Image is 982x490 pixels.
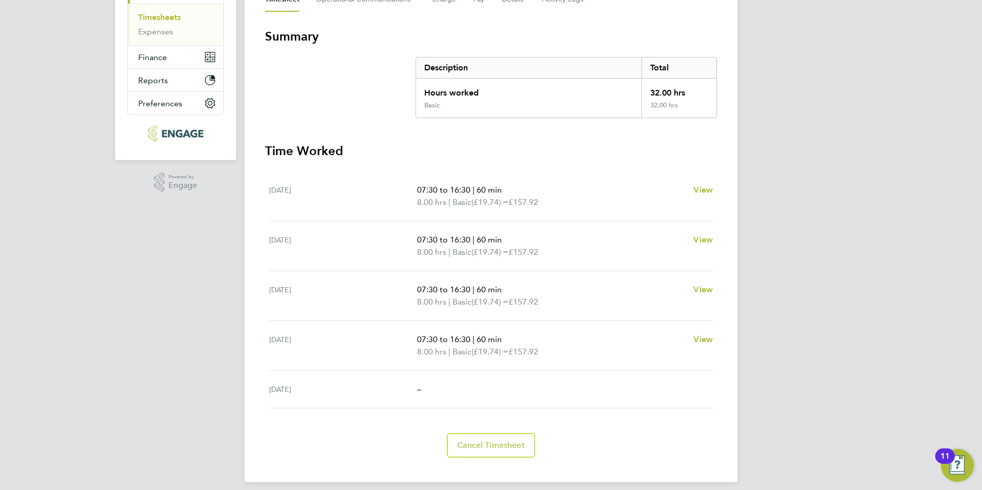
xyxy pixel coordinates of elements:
[471,247,508,257] span: (£19.74) =
[448,247,450,257] span: |
[417,334,470,344] span: 07:30 to 16:30
[641,101,716,118] div: 32.00 hrs
[148,125,203,142] img: peacerecruitment-logo-retina.png
[138,52,167,62] span: Finance
[138,76,168,85] span: Reports
[154,173,198,192] a: Powered byEngage
[457,440,525,450] span: Cancel Timesheet
[473,185,475,195] span: |
[417,247,446,257] span: 8.00 hrs
[693,333,713,346] a: View
[168,181,197,190] span: Engage
[416,58,641,78] div: Description
[416,79,641,101] div: Hours worked
[128,69,223,91] button: Reports
[693,185,713,195] span: View
[448,197,450,207] span: |
[417,185,470,195] span: 07:30 to 16:30
[452,196,471,209] span: Basic
[448,347,450,356] span: |
[269,284,417,308] div: [DATE]
[693,334,713,344] span: View
[508,347,538,356] span: £157.92
[641,58,716,78] div: Total
[473,334,475,344] span: |
[417,285,470,294] span: 07:30 to 16:30
[941,449,974,482] button: Open Resource Center, 11 new notifications
[477,334,502,344] span: 60 min
[417,197,446,207] span: 8.00 hrs
[693,234,713,246] a: View
[127,125,224,142] a: Go to home page
[508,297,538,307] span: £157.92
[417,384,421,394] span: –
[168,173,197,181] span: Powered by
[417,235,470,244] span: 07:30 to 16:30
[417,347,446,356] span: 8.00 hrs
[473,285,475,294] span: |
[128,46,223,68] button: Finance
[452,346,471,358] span: Basic
[452,246,471,258] span: Basic
[265,28,717,458] section: Timesheet
[416,57,717,118] div: Summary
[269,184,417,209] div: [DATE]
[128,92,223,115] button: Preferences
[447,433,535,458] button: Cancel Timesheet
[452,296,471,308] span: Basic
[417,297,446,307] span: 8.00 hrs
[693,184,713,196] a: View
[477,185,502,195] span: 60 min
[448,297,450,307] span: |
[265,143,717,159] h3: Time Worked
[477,285,502,294] span: 60 min
[138,99,182,108] span: Preferences
[424,101,440,109] div: Basic
[477,235,502,244] span: 60 min
[269,333,417,358] div: [DATE]
[471,197,508,207] span: (£19.74) =
[693,285,713,294] span: View
[138,12,181,22] a: Timesheets
[693,235,713,244] span: View
[138,27,173,36] a: Expenses
[693,284,713,296] a: View
[473,235,475,244] span: |
[265,28,717,45] h3: Summary
[641,79,716,101] div: 32.00 hrs
[940,456,950,469] div: 11
[471,297,508,307] span: (£19.74) =
[508,197,538,207] span: £157.92
[269,234,417,258] div: [DATE]
[508,247,538,257] span: £157.92
[269,383,417,395] div: [DATE]
[471,347,508,356] span: (£19.74) =
[128,4,223,45] div: Timesheets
